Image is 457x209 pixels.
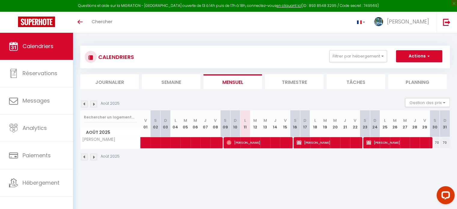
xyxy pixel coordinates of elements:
span: [PERSON_NAME] [387,18,429,25]
abbr: J [414,118,416,123]
p: Août 2025 [101,101,120,106]
abbr: V [144,118,147,123]
abbr: D [234,118,237,123]
img: logout [443,18,450,26]
abbr: S [364,118,366,123]
th: 29 [420,110,430,137]
th: 15 [280,110,290,137]
abbr: D [303,118,306,123]
th: 18 [310,110,320,137]
th: 11 [240,110,250,137]
abbr: V [423,118,426,123]
abbr: M [184,118,187,123]
li: Mensuel [203,74,262,89]
th: 04 [170,110,180,137]
span: [PERSON_NAME] [366,137,429,148]
th: 26 [390,110,400,137]
th: 01 [141,110,151,137]
abbr: D [373,118,376,123]
abbr: J [274,118,276,123]
abbr: S [294,118,297,123]
button: Gestion des prix [405,98,450,107]
abbr: D [443,118,446,123]
li: Planning [388,74,447,89]
th: 06 [190,110,200,137]
img: ... [374,17,383,26]
th: 19 [320,110,330,137]
th: 09 [220,110,230,137]
th: 13 [260,110,270,137]
span: Hébergement [23,179,59,186]
span: Chercher [92,18,112,25]
th: 02 [151,110,160,137]
th: 21 [340,110,350,137]
th: 30 [430,110,440,137]
th: 23 [360,110,370,137]
abbr: J [204,118,206,123]
span: [PERSON_NAME] [227,137,289,148]
th: 28 [410,110,420,137]
th: 07 [200,110,210,137]
li: Trimestre [265,74,324,89]
span: Paiements [23,152,51,159]
th: 16 [290,110,300,137]
span: [PERSON_NAME] [81,137,115,142]
abbr: M [393,118,397,123]
abbr: L [384,118,386,123]
abbr: L [314,118,316,123]
th: 25 [380,110,390,137]
img: Super Booking [18,17,55,27]
h3: CALENDRIERS [97,50,134,64]
span: Analytics [23,124,47,132]
th: 31 [440,110,450,137]
abbr: D [164,118,167,123]
th: 05 [180,110,190,137]
li: Tâches [327,74,385,89]
abbr: M [333,118,337,123]
th: 12 [250,110,260,137]
th: 22 [350,110,360,137]
a: en cliquant ici [276,3,301,8]
iframe: LiveChat chat widget [432,184,457,209]
abbr: V [284,118,286,123]
abbr: L [175,118,176,123]
div: 70 [430,137,440,148]
span: Août 2025 [81,128,140,137]
span: Calendriers [23,42,53,50]
button: Actions [396,50,442,62]
abbr: S [433,118,436,123]
abbr: J [344,118,346,123]
abbr: V [214,118,217,123]
th: 24 [370,110,380,137]
span: Réservations [23,69,57,77]
abbr: L [244,118,246,123]
th: 20 [330,110,340,137]
th: 08 [210,110,220,137]
button: Filtrer par hébergement [329,50,387,62]
abbr: S [224,118,227,123]
th: 27 [400,110,410,137]
th: 03 [160,110,170,137]
abbr: V [354,118,356,123]
li: Semaine [142,74,200,89]
th: 14 [270,110,280,137]
span: Messages [23,97,50,104]
abbr: M [193,118,197,123]
abbr: M [264,118,267,123]
a: Chercher [87,12,117,33]
abbr: S [154,118,157,123]
abbr: M [323,118,327,123]
p: Août 2025 [101,154,120,159]
div: 70 [440,137,450,148]
th: 10 [230,110,240,137]
abbr: M [403,118,407,123]
input: Rechercher un logement... [84,112,137,123]
abbr: M [253,118,257,123]
span: [PERSON_NAME] [297,137,359,148]
a: ... [PERSON_NAME] [370,12,437,33]
li: Journalier [80,74,139,89]
th: 17 [300,110,310,137]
